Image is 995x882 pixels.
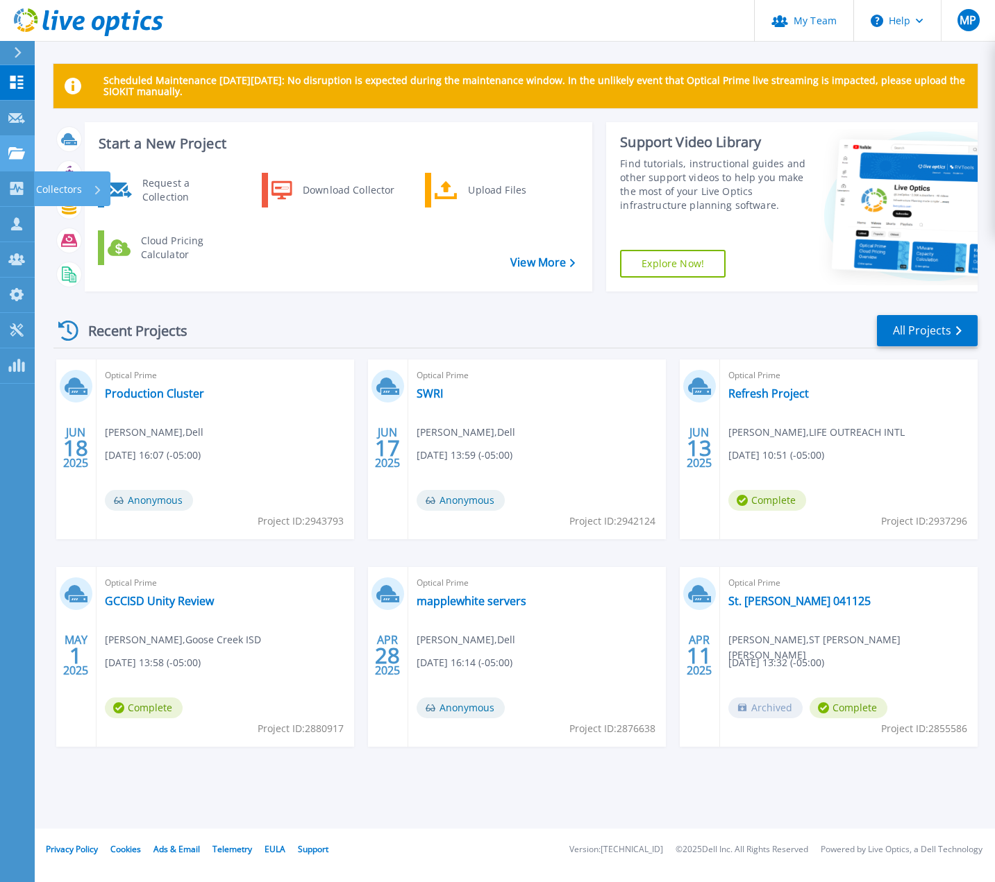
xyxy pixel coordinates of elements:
[728,448,824,463] span: [DATE] 10:51 (-05:00)
[687,442,712,454] span: 13
[98,230,240,265] a: Cloud Pricing Calculator
[298,843,328,855] a: Support
[881,514,967,529] span: Project ID: 2937296
[265,843,285,855] a: EULA
[728,697,803,718] span: Archived
[417,655,512,670] span: [DATE] 16:14 (-05:00)
[417,448,512,463] span: [DATE] 13:59 (-05:00)
[53,314,206,348] div: Recent Projects
[46,843,98,855] a: Privacy Policy
[417,490,505,511] span: Anonymous
[417,368,658,383] span: Optical Prime
[620,157,805,212] div: Find tutorials, instructional guides and other support videos to help you make the most of your L...
[62,423,89,473] div: JUN 2025
[676,845,808,854] li: © 2025 Dell Inc. All Rights Reserved
[105,575,346,591] span: Optical Prime
[153,843,200,855] a: Ads & Email
[686,630,712,681] div: APR 2025
[99,136,574,151] h3: Start a New Project
[374,423,401,473] div: JUN 2025
[728,575,969,591] span: Optical Prime
[728,632,978,663] span: [PERSON_NAME] , ST [PERSON_NAME] [PERSON_NAME]
[821,845,983,854] li: Powered by Live Optics, a Dell Technology
[134,234,237,262] div: Cloud Pricing Calculator
[877,315,978,346] a: All Projects
[510,256,575,269] a: View More
[728,655,824,670] span: [DATE] 13:32 (-05:00)
[296,176,401,204] div: Download Collector
[374,630,401,681] div: APR 2025
[728,425,905,440] span: [PERSON_NAME] , LIFE OUTREACH INTL
[620,133,805,151] div: Support Video Library
[375,442,400,454] span: 17
[728,594,871,608] a: St. [PERSON_NAME] 041125
[569,721,655,736] span: Project ID: 2876638
[98,173,240,207] a: Request a Collection
[417,594,526,608] a: mapplewhite servers
[686,423,712,473] div: JUN 2025
[728,490,806,511] span: Complete
[62,630,89,681] div: MAY 2025
[105,490,193,511] span: Anonymous
[569,845,663,854] li: Version: [TECHNICAL_ID]
[375,650,400,661] span: 28
[728,368,969,383] span: Optical Prime
[69,650,82,661] span: 1
[105,387,204,400] a: Production Cluster
[105,368,346,383] span: Optical Prime
[417,425,515,440] span: [PERSON_NAME] , Dell
[105,425,203,440] span: [PERSON_NAME] , Dell
[687,650,712,661] span: 11
[36,171,82,207] p: Collectors
[105,697,183,718] span: Complete
[105,655,201,670] span: [DATE] 13:58 (-05:00)
[425,173,567,207] a: Upload Files
[881,721,967,736] span: Project ID: 2855586
[417,632,515,647] span: [PERSON_NAME] , Dell
[569,514,655,529] span: Project ID: 2942124
[810,697,887,718] span: Complete
[63,442,88,454] span: 18
[105,632,261,647] span: [PERSON_NAME] , Goose Creek ISD
[461,176,564,204] div: Upload Files
[620,250,726,278] a: Explore Now!
[258,514,344,529] span: Project ID: 2943793
[417,575,658,591] span: Optical Prime
[258,721,344,736] span: Project ID: 2880917
[105,448,201,463] span: [DATE] 16:07 (-05:00)
[110,843,141,855] a: Cookies
[103,75,967,97] p: Scheduled Maintenance [DATE][DATE]: No disruption is expected during the maintenance window. In t...
[728,387,809,400] a: Refresh Project
[417,387,443,400] a: SWRI
[262,173,404,207] a: Download Collector
[960,15,976,26] span: MP
[212,843,252,855] a: Telemetry
[417,697,505,718] span: Anonymous
[135,176,237,204] div: Request a Collection
[105,594,214,608] a: GCCISD Unity Review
